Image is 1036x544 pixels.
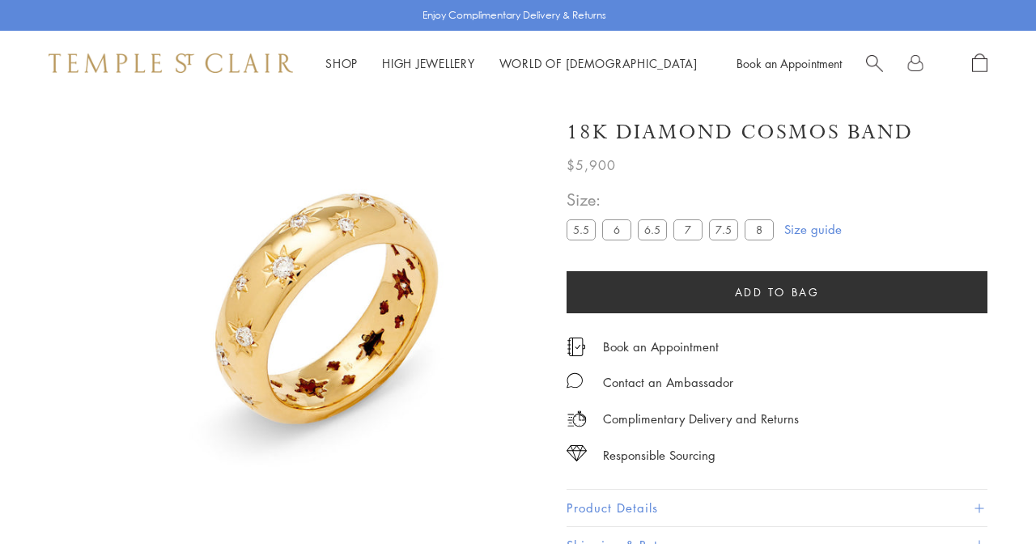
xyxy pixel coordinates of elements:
[105,96,542,533] img: 18K Diamond Cosmos Band
[567,490,987,526] button: Product Details
[567,372,583,389] img: MessageIcon-01_2.svg
[325,55,358,71] a: ShopShop
[567,186,780,213] span: Size:
[603,372,733,393] div: Contact an Ambassador
[972,53,987,74] a: Open Shopping Bag
[499,55,698,71] a: World of [DEMOGRAPHIC_DATA]World of [DEMOGRAPHIC_DATA]
[955,468,1020,528] iframe: Gorgias live chat messenger
[602,219,631,240] label: 6
[603,338,719,355] a: Book an Appointment
[673,219,703,240] label: 7
[567,338,586,356] img: icon_appointment.svg
[745,219,774,240] label: 8
[709,219,738,240] label: 7.5
[567,155,616,176] span: $5,900
[567,118,913,147] h1: 18K Diamond Cosmos Band
[866,53,883,74] a: Search
[325,53,698,74] nav: Main navigation
[567,219,596,240] label: 5.5
[49,53,293,73] img: Temple St. Clair
[603,409,799,429] p: Complimentary Delivery and Returns
[567,409,587,429] img: icon_delivery.svg
[737,55,842,71] a: Book an Appointment
[638,219,667,240] label: 6.5
[567,271,987,313] button: Add to bag
[603,445,715,465] div: Responsible Sourcing
[784,221,842,237] a: Size guide
[422,7,606,23] p: Enjoy Complimentary Delivery & Returns
[567,445,587,461] img: icon_sourcing.svg
[382,55,475,71] a: High JewelleryHigh Jewellery
[735,283,820,301] span: Add to bag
